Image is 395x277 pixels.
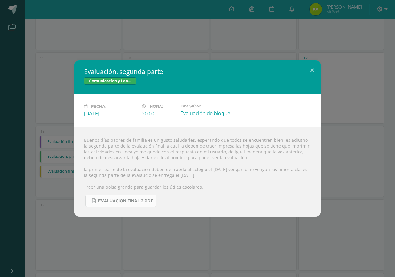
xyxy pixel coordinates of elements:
[142,110,176,117] div: 20:00
[98,199,153,204] span: Evaluación final 2.pdf
[85,195,156,207] a: Evaluación final 2.pdf
[91,104,106,109] span: Fecha:
[181,110,234,117] div: Evaluación de bloque
[303,60,321,81] button: Close (Esc)
[150,104,163,109] span: Hora:
[84,77,136,85] span: Comunicacion y Lenguaje
[74,127,321,217] div: Buenos días padres de familia es un gusto saludarles, esperando que todos se encuentren bien les ...
[84,110,137,117] div: [DATE]
[181,104,234,108] label: División:
[84,67,311,76] h2: Evaluación, segunda parte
